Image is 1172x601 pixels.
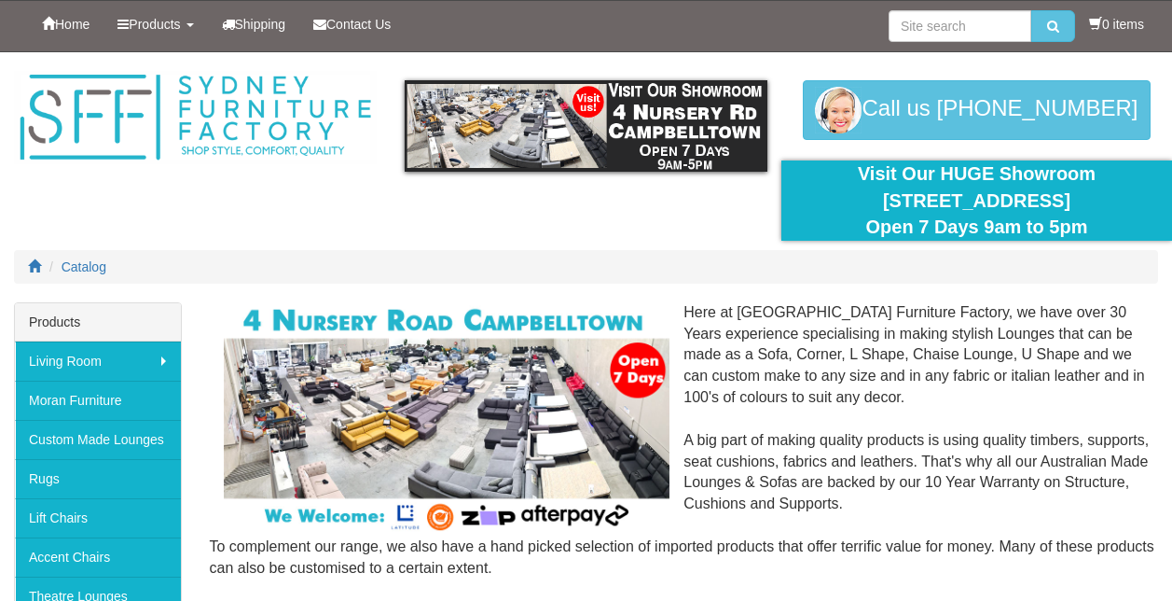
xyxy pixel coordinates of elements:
[1089,15,1144,34] li: 0 items
[299,1,405,48] a: Contact Us
[208,1,300,48] a: Shipping
[235,17,286,32] span: Shipping
[224,302,670,535] img: Corner Modular Lounges
[28,1,103,48] a: Home
[795,161,1158,241] div: Visit Our HUGE Showroom [STREET_ADDRESS] Open 7 Days 9am to 5pm
[62,259,106,274] a: Catalog
[15,498,181,538] a: Lift Chairs
[14,71,377,164] img: Sydney Furniture Factory
[15,381,181,420] a: Moran Furniture
[55,17,90,32] span: Home
[15,459,181,498] a: Rugs
[326,17,391,32] span: Contact Us
[129,17,180,32] span: Products
[15,303,181,342] div: Products
[15,538,181,577] a: Accent Chairs
[405,80,767,172] img: showroom.gif
[15,420,181,459] a: Custom Made Lounges
[103,1,207,48] a: Products
[15,342,181,381] a: Living Room
[889,10,1031,42] input: Site search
